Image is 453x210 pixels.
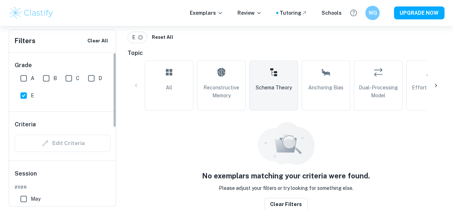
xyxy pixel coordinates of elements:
div: E [127,32,147,43]
span: E [31,92,34,99]
button: Clear All [86,36,110,46]
div: Criteria filters are unavailable when searching by topic [15,135,111,152]
button: Help and Feedback [347,7,360,19]
h6: Topic [127,49,444,57]
span: Dual-Processing Model [357,84,399,99]
span: A [31,74,34,82]
p: Please adjust your filters or try looking for something else. [219,184,353,192]
a: Tutoring [280,9,307,17]
span: Effort Heuristic [412,84,449,92]
h6: Session [15,169,111,184]
button: UPGRADE NOW [394,6,444,19]
a: Schools [322,9,342,17]
img: Clastify logo [9,6,54,20]
span: Reconstructive Memory [200,84,242,99]
h6: Criteria [15,120,36,129]
span: B [53,74,57,82]
img: empty_state_resources.svg [257,122,315,165]
span: 2026 [15,184,111,190]
span: Schema Theory [256,84,292,92]
h5: No exemplars matching your criteria were found. [202,171,370,181]
button: Reset All [150,32,175,43]
span: May [31,195,40,203]
span: All [166,84,172,92]
span: C [76,74,79,82]
button: WG [365,6,380,20]
span: E [132,33,139,41]
span: D [98,74,102,82]
h6: WG [368,9,377,17]
h6: Filters [15,36,35,46]
p: Exemplars [190,9,223,17]
h6: Grade [15,61,111,70]
p: Review [237,9,262,17]
span: Anchoring Bias [308,84,343,92]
